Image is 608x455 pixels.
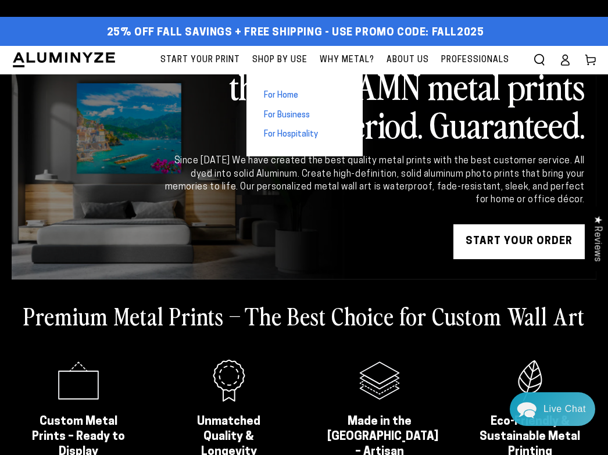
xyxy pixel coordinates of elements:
div: Since [DATE] We have created the best quality metal prints with the best customer service. All dy... [163,155,585,207]
span: For Hospitality [264,129,318,141]
a: About Us [381,46,435,74]
div: Click to open Judge.me floating reviews tab [586,206,608,271]
span: Why Metal? [320,53,374,67]
a: Shop By Use [246,46,313,74]
span: For Home [264,90,298,102]
a: Start Your Print [155,46,246,74]
a: Why Metal? [314,46,380,74]
div: Contact Us Directly [543,392,586,426]
span: About Us [387,53,429,67]
a: START YOUR Order [453,224,585,259]
span: Professionals [441,53,509,67]
span: Shop By Use [252,53,307,67]
a: For Business [246,106,363,126]
a: Professionals [435,46,515,74]
h2: the best DAMN metal prints Period. Guaranteed. [163,66,585,143]
span: Start Your Print [160,53,240,67]
span: 25% off FALL Savings + Free Shipping - Use Promo Code: FALL2025 [107,27,484,40]
a: For Hospitality [246,125,363,145]
div: Chat widget toggle [510,392,595,426]
summary: Search our site [527,47,552,73]
span: For Business [264,110,310,121]
h2: Premium Metal Prints – The Best Choice for Custom Wall Art [23,300,585,331]
a: For Home [246,86,363,106]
